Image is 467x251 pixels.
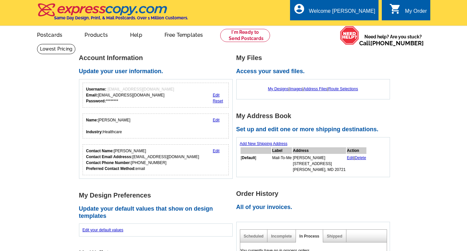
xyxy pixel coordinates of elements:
div: My Order [405,8,427,17]
a: [PHONE_NUMBER] [370,40,424,47]
strong: Email: [86,93,98,97]
a: shopping_cart My Order [389,7,427,15]
h1: Account Information [79,54,236,61]
a: Route Selections [328,87,358,91]
h1: Order History [236,190,394,197]
th: Action [347,147,367,154]
a: Edit [213,149,220,153]
h2: All of your invoices. [236,204,394,211]
div: Your login information. [83,83,229,108]
strong: Preferred Contact Method: [86,166,136,171]
a: Edit [347,156,354,160]
a: Edit [213,93,220,97]
img: help [340,26,359,45]
div: [PERSON_NAME] [EMAIL_ADDRESS][DOMAIN_NAME] [PHONE_NUMBER] email [86,148,199,172]
span: [EMAIL_ADDRESS][DOMAIN_NAME] [107,87,174,92]
a: Incomplete [271,234,292,239]
a: Edit [213,118,220,122]
i: account_circle [293,3,305,15]
h2: Access your saved files. [236,68,394,75]
a: Edit your default values [83,228,124,232]
a: Images [289,87,302,91]
a: Help [120,27,153,42]
strong: Contact Phone Number: [86,160,131,165]
div: [PERSON_NAME] Healthcare [86,117,130,135]
b: Default [242,156,255,160]
strong: Contact Email Addresss: [86,155,133,159]
a: Delete [355,156,366,160]
h1: My Address Book [236,113,394,119]
td: [PERSON_NAME] [STREET_ADDRESS] [PERSON_NAME], MD 20721 [293,155,346,173]
h2: Update your user information. [79,68,236,75]
h1: My Files [236,54,394,61]
td: Mail-To-Me [272,155,292,173]
div: | | | [240,83,386,95]
a: Same Day Design, Print, & Mail Postcards. Over 1 Million Customers. [37,8,188,20]
a: Free Templates [154,27,214,42]
a: Products [74,27,118,42]
h2: Update your default values that show on design templates [79,205,236,220]
a: In Process [300,234,320,239]
a: Shipped [327,234,342,239]
span: Call [359,40,424,47]
h4: Same Day Design, Print, & Mail Postcards. Over 1 Million Customers. [54,15,188,20]
strong: Username: [86,87,107,92]
a: Reset [213,99,223,103]
th: Address [293,147,346,154]
strong: Password: [86,99,106,103]
i: shopping_cart [389,3,401,15]
a: Address Files [303,87,327,91]
a: My Designs [268,87,289,91]
td: [ ] [241,155,271,173]
a: Scheduled [244,234,264,239]
h1: My Design Preferences [79,192,236,199]
a: Postcards [27,27,73,42]
h2: Set up and edit one or more shipping destinations. [236,126,394,133]
th: Label [272,147,292,154]
strong: Contact Name: [86,149,114,153]
strong: Industry: [86,130,103,134]
a: Add New Shipping Address [240,141,287,146]
div: Welcome [PERSON_NAME] [309,8,375,17]
div: Who should we contact regarding order issues? [83,144,229,175]
div: Your personal details. [83,114,229,138]
strong: Name: [86,118,98,122]
span: Need help? Are you stuck? [359,33,427,47]
td: | [347,155,367,173]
